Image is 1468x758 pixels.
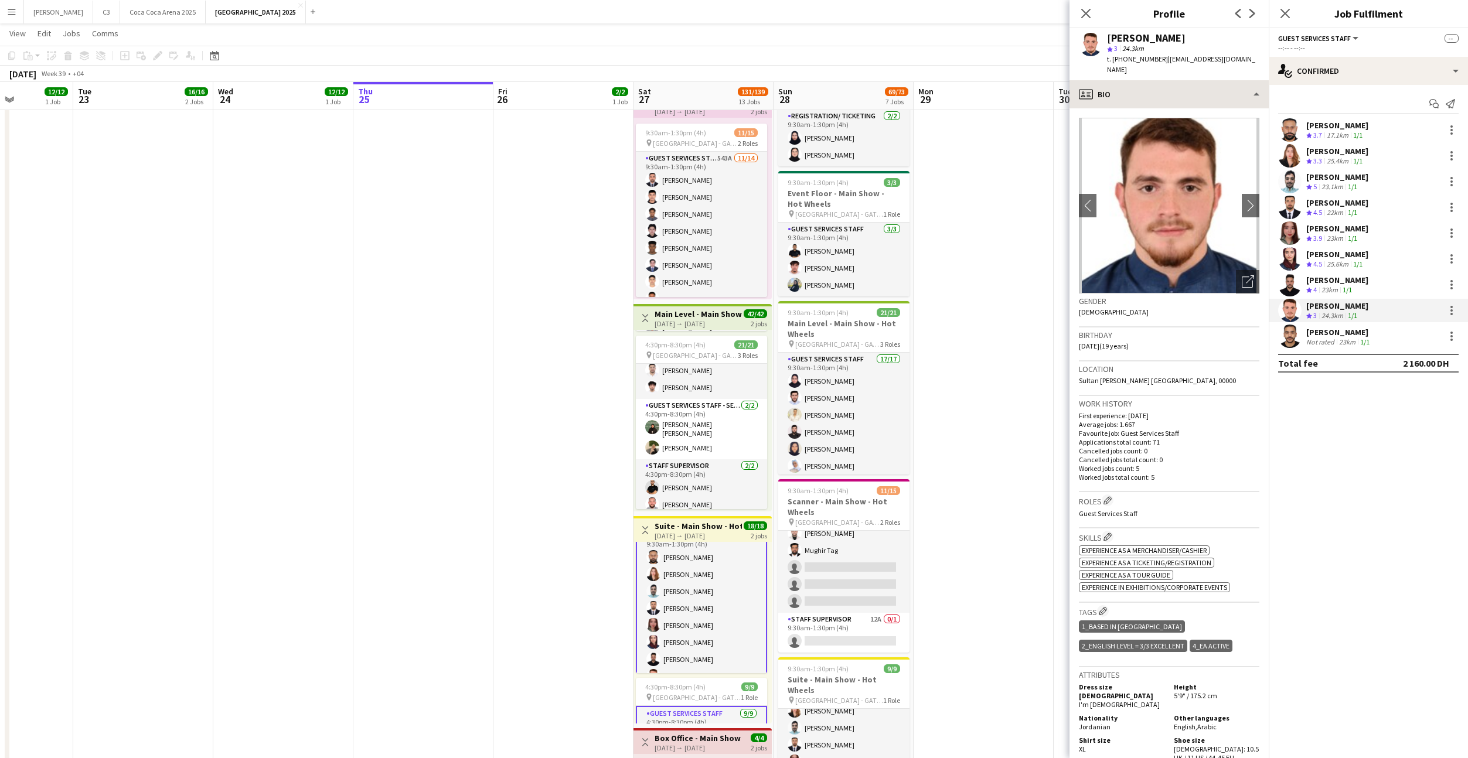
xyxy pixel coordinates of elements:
[636,459,767,516] app-card-role: Staff Supervisor2/24:30pm-8:30pm (4h)[PERSON_NAME][PERSON_NAME]
[776,93,792,106] span: 28
[33,26,56,41] a: Edit
[1337,337,1358,346] div: 23km
[885,87,908,96] span: 69/73
[1319,311,1346,321] div: 24.3km
[1079,364,1259,374] h3: Location
[738,97,768,106] div: 13 Jobs
[1058,86,1072,97] span: Tue
[1079,670,1259,680] h3: Attributes
[58,26,85,41] a: Jobs
[1343,285,1352,294] app-skills-label: 1/1
[5,26,30,41] a: View
[1174,722,1197,731] span: English ,
[751,106,767,116] div: 2 jobs
[884,664,900,673] span: 9/9
[1107,54,1168,63] span: t. [PHONE_NUMBER]
[1360,337,1370,346] app-skills-label: 1/1
[734,340,758,349] span: 21/21
[218,86,233,97] span: Wed
[1079,494,1259,507] h3: Roles
[612,87,628,96] span: 2/2
[1306,327,1372,337] div: [PERSON_NAME]
[638,86,651,97] span: Sat
[1403,357,1449,369] div: 2 160.00 DH
[1079,722,1111,731] span: Jordanian
[1174,736,1259,745] h5: Shoe size
[883,696,900,705] span: 1 Role
[120,1,206,23] button: Coca Coca Arena 2025
[1079,118,1259,293] img: Crew avatar or photo
[788,486,849,495] span: 9:30am-1:30pm (4h)
[612,97,628,106] div: 1 Job
[1190,640,1232,652] div: 4_EA Active
[636,500,767,673] div: 9:30am-1:30pm (4h)9/9 [GEOGRAPHIC_DATA] - GATE 71 RoleGuest Services Staff9/99:30am-1:30pm (4h)[P...
[325,97,348,106] div: 1 Job
[1174,682,1259,691] h5: Height
[778,301,910,474] app-job-card: 9:30am-1:30pm (4h)21/21Main Level - Main Show - Hot Wheels [GEOGRAPHIC_DATA] - GATE 73 RolesGuest...
[1445,34,1459,43] span: --
[655,309,742,319] h3: Main Level - Main Show - Hot Wheels
[778,496,910,517] h3: Scanner - Main Show - Hot Wheels
[636,152,767,412] app-card-role: Guest Services Staff543A11/149:30am-1:30pm (4h)[PERSON_NAME][PERSON_NAME][PERSON_NAME][PERSON_NAM...
[1079,640,1187,652] div: 2_English Level = 3/3 Excellent
[1348,234,1357,243] app-skills-label: 1/1
[1353,131,1363,139] app-skills-label: 1/1
[744,309,767,318] span: 42/42
[738,351,758,360] span: 3 Roles
[636,124,767,297] div: 9:30am-1:30pm (4h)11/15 [GEOGRAPHIC_DATA] - GATE 72 RolesGuest Services Staff543A11/149:30am-1:30...
[216,93,233,106] span: 24
[1306,301,1368,311] div: [PERSON_NAME]
[645,340,706,349] span: 4:30pm-8:30pm (4h)
[1107,33,1186,43] div: [PERSON_NAME]
[636,528,767,706] app-card-role: Guest Services Staff9/99:30am-1:30pm (4h)[PERSON_NAME][PERSON_NAME][PERSON_NAME][PERSON_NAME][PER...
[73,69,84,78] div: +04
[884,178,900,187] span: 3/3
[655,531,742,540] div: [DATE] → [DATE]
[1079,531,1259,543] h3: Skills
[45,87,68,96] span: 12/12
[1324,208,1346,218] div: 22km
[918,86,934,97] span: Mon
[751,733,767,742] span: 4/4
[206,1,306,23] button: [GEOGRAPHIC_DATA] 2025
[1070,6,1269,21] h3: Profile
[1079,620,1185,633] div: 1_Based in [GEOGRAPHIC_DATA]
[636,336,767,509] div: 4:30pm-8:30pm (4h)21/21 [GEOGRAPHIC_DATA] - GATE 73 Roles[PERSON_NAME][PERSON_NAME][PERSON_NAME][...
[1079,376,1236,385] span: Sultan [PERSON_NAME] [GEOGRAPHIC_DATA], 00000
[1114,44,1118,53] span: 3
[645,128,706,137] span: 9:30am-1:30pm (4h)
[1313,208,1322,217] span: 4.5
[9,68,36,80] div: [DATE]
[636,93,651,106] span: 27
[741,693,758,702] span: 1 Role
[45,97,67,106] div: 1 Job
[795,340,880,349] span: [GEOGRAPHIC_DATA] - GATE 7
[795,696,883,705] span: [GEOGRAPHIC_DATA] - GATE 7
[1306,249,1368,260] div: [PERSON_NAME]
[39,69,68,78] span: Week 39
[1079,605,1259,617] h3: Tags
[1353,156,1363,165] app-skills-label: 1/1
[788,178,849,187] span: 9:30am-1:30pm (4h)
[751,530,767,540] div: 2 jobs
[1313,131,1322,139] span: 3.7
[63,28,80,39] span: Jobs
[1324,156,1351,166] div: 25.4km
[1079,438,1259,446] p: Applications total count: 71
[1079,464,1259,473] p: Worked jobs count: 5
[358,86,373,97] span: Thu
[1079,682,1164,700] h5: Dress size [DEMOGRAPHIC_DATA]
[788,664,849,673] span: 9:30am-1:30pm (4h)
[1082,571,1170,579] span: Experience as a Tour Guide
[1079,342,1129,350] span: [DATE] (19 years)
[496,93,508,106] span: 26
[655,733,742,743] h3: Box Office - Main Show - Hot Wheels
[1306,337,1337,346] div: Not rated
[93,1,120,23] button: C3
[1313,156,1322,165] span: 3.3
[778,58,910,166] app-job-card: 9:30am-1:30pm (4h)2/2Box Office - Main Show - Hot Wheels [GEOGRAPHIC_DATA] - GATE 71 RoleRegistra...
[1079,330,1259,340] h3: Birthday
[655,319,742,328] div: [DATE] → [DATE]
[738,87,768,96] span: 131/139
